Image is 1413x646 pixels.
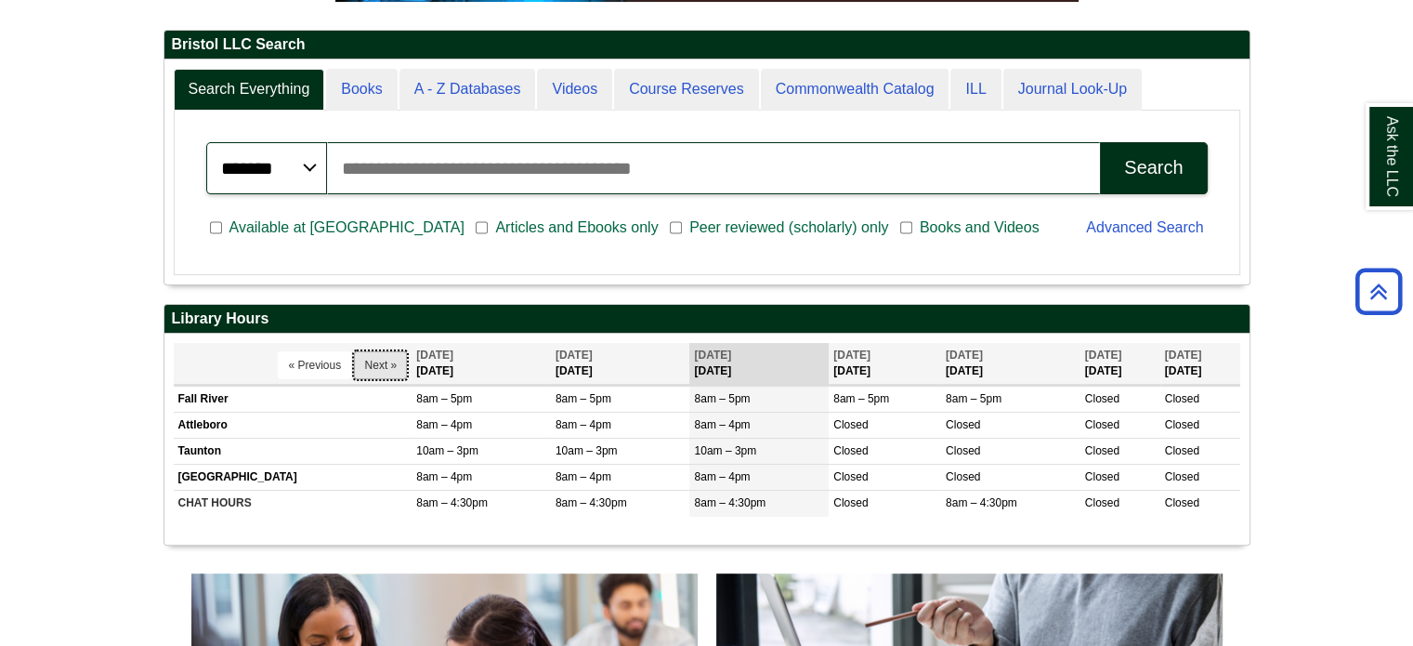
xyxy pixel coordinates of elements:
span: Closed [1165,496,1199,509]
input: Peer reviewed (scholarly) only [670,219,682,236]
span: 8am – 4pm [694,418,750,431]
span: Closed [1085,444,1119,457]
span: Closed [1085,418,1119,431]
div: Search [1124,157,1183,178]
th: [DATE] [941,343,1080,385]
span: Closed [1085,392,1119,405]
span: Available at [GEOGRAPHIC_DATA] [222,217,472,239]
input: Available at [GEOGRAPHIC_DATA] [210,219,222,236]
span: 8am – 4:30pm [694,496,765,509]
span: Closed [1085,496,1119,509]
span: 8am – 4pm [416,470,472,483]
span: 8am – 5pm [833,392,889,405]
td: Taunton [174,439,412,465]
th: [DATE] [829,343,941,385]
a: Search Everything [174,69,325,111]
span: 8am – 4:30pm [416,496,488,509]
a: Advanced Search [1086,219,1203,235]
span: 8am – 4pm [556,418,611,431]
span: Closed [1165,444,1199,457]
a: Books [326,69,397,111]
span: Closed [946,418,980,431]
td: CHAT HOURS [174,491,412,517]
span: Closed [1165,418,1199,431]
h2: Library Hours [164,305,1249,334]
th: [DATE] [551,343,690,385]
span: Books and Videos [912,217,1047,239]
span: Closed [833,470,868,483]
span: Closed [946,444,980,457]
td: Fall River [174,386,412,412]
input: Articles and Ebooks only [476,219,488,236]
span: [DATE] [946,349,983,362]
a: Course Reserves [614,69,759,111]
span: Articles and Ebooks only [488,217,665,239]
span: 8am – 5pm [694,392,750,405]
span: 8am – 4pm [556,470,611,483]
span: 8am – 4pm [416,418,472,431]
span: Closed [1165,392,1199,405]
span: [DATE] [833,349,870,362]
a: Back to Top [1349,279,1408,304]
a: A - Z Databases [399,69,536,111]
span: 8am – 4pm [694,470,750,483]
span: Peer reviewed (scholarly) only [682,217,896,239]
a: Journal Look-Up [1003,69,1142,111]
span: [DATE] [1165,349,1202,362]
span: [DATE] [694,349,731,362]
span: 10am – 3pm [694,444,756,457]
span: Closed [833,496,868,509]
th: [DATE] [689,343,829,385]
span: 8am – 5pm [416,392,472,405]
button: « Previous [278,351,351,379]
td: [GEOGRAPHIC_DATA] [174,465,412,491]
button: Next » [354,351,407,379]
span: 8am – 5pm [946,392,1001,405]
span: 10am – 3pm [556,444,618,457]
span: 10am – 3pm [416,444,478,457]
span: Closed [833,418,868,431]
a: Commonwealth Catalog [761,69,949,111]
span: [DATE] [1085,349,1122,362]
a: ILL [950,69,1001,111]
span: Closed [833,444,868,457]
input: Books and Videos [900,219,912,236]
span: Closed [946,470,980,483]
a: Videos [537,69,612,111]
th: [DATE] [1160,343,1240,385]
span: 8am – 4:30pm [556,496,627,509]
span: 8am – 4:30pm [946,496,1017,509]
td: Attleboro [174,413,412,439]
th: [DATE] [412,343,551,385]
span: 8am – 5pm [556,392,611,405]
span: [DATE] [416,349,453,362]
span: [DATE] [556,349,593,362]
span: Closed [1165,470,1199,483]
button: Search [1100,142,1207,194]
th: [DATE] [1080,343,1160,385]
h2: Bristol LLC Search [164,31,1249,59]
span: Closed [1085,470,1119,483]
